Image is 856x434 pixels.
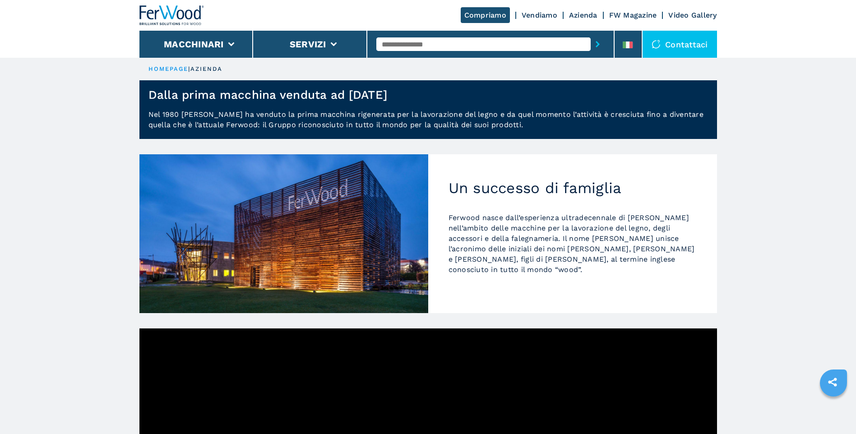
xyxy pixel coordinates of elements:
[591,34,605,55] button: submit-button
[139,154,428,313] img: Un successo di famiglia
[821,371,844,393] a: sharethis
[139,109,717,139] p: Nel 1980 [PERSON_NAME] ha venduto la prima macchina rigenerata per la lavorazione del legno e da ...
[643,31,717,58] div: Contattaci
[449,179,697,197] h2: Un successo di famiglia
[818,393,849,427] iframe: Chat
[449,212,697,275] p: Ferwood nasce dall’esperienza ultradecennale di [PERSON_NAME] nell’ambito delle macchine per la l...
[148,88,388,102] h1: Dalla prima macchina venduta ad [DATE]
[188,65,190,72] span: |
[290,39,326,50] button: Servizi
[522,11,557,19] a: Vendiamo
[190,65,223,73] p: azienda
[461,7,510,23] a: Compriamo
[609,11,657,19] a: FW Magazine
[164,39,224,50] button: Macchinari
[668,11,717,19] a: Video Gallery
[139,5,204,25] img: Ferwood
[652,40,661,49] img: Contattaci
[569,11,597,19] a: Azienda
[148,65,189,72] a: HOMEPAGE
